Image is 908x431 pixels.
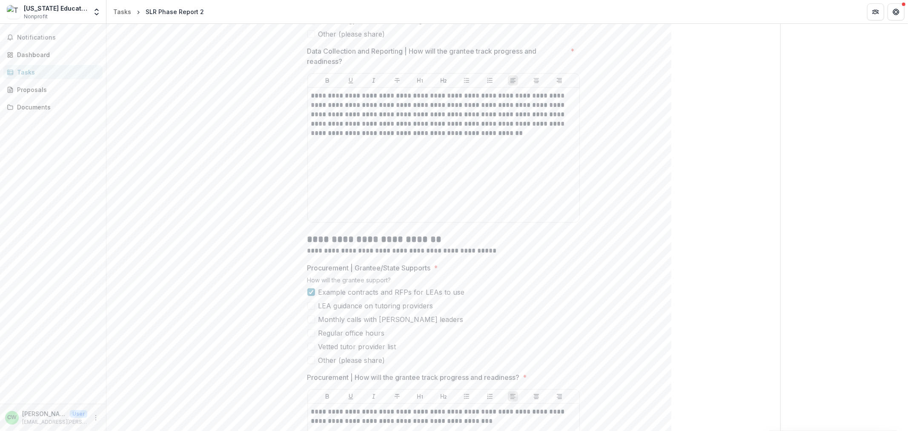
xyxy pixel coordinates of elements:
[318,314,464,325] span: Monthly calls with [PERSON_NAME] leaders
[554,75,564,86] button: Align Right
[307,46,567,66] p: Data Collection and Reporting | How will the grantee track progress and readiness?
[3,65,103,79] a: Tasks
[24,4,87,13] div: [US_STATE] Education Agency
[415,75,425,86] button: Heading 1
[392,75,402,86] button: Strike
[346,75,356,86] button: Underline
[3,31,103,44] button: Notifications
[17,68,96,77] div: Tasks
[369,391,379,402] button: Italicize
[415,391,425,402] button: Heading 1
[318,355,385,365] span: Other (please share)
[346,391,356,402] button: Underline
[888,3,905,20] button: Get Help
[70,410,87,418] p: User
[322,391,332,402] button: Bold
[554,391,564,402] button: Align Right
[369,75,379,86] button: Italicize
[392,391,402,402] button: Strike
[485,75,495,86] button: Ordered List
[7,5,20,19] img: Texas Education Agency
[318,328,385,338] span: Regular office hours
[17,34,99,41] span: Notifications
[438,75,449,86] button: Heading 2
[91,413,101,423] button: More
[307,263,431,273] p: Procurement | Grantee/State Supports
[438,391,449,402] button: Heading 2
[485,391,495,402] button: Ordered List
[113,7,131,16] div: Tasks
[110,6,207,18] nav: breadcrumb
[531,391,541,402] button: Align Center
[461,391,472,402] button: Bullet List
[318,342,396,352] span: Vetted tutor provider list
[24,13,48,20] span: Nonprofit
[22,418,87,426] p: [EMAIL_ADDRESS][PERSON_NAME][DOMAIN_NAME][US_STATE]
[110,6,135,18] a: Tasks
[7,415,17,420] div: Crysta Workman
[22,409,66,418] p: [PERSON_NAME]
[318,301,433,311] span: LEA guidance on tutoring providers
[3,48,103,62] a: Dashboard
[91,3,103,20] button: Open entity switcher
[508,391,518,402] button: Align Left
[867,3,884,20] button: Partners
[322,75,332,86] button: Bold
[461,75,472,86] button: Bullet List
[3,100,103,114] a: Documents
[307,372,520,382] p: Procurement | How will the grantee track progress and readiness?
[307,276,580,287] div: How will the grantee support?
[318,29,385,39] span: Other (please share)
[146,7,204,16] div: SLR Phase Report 2
[318,287,465,297] span: Example contracts and RFPs for LEAs to use
[508,75,518,86] button: Align Left
[531,75,541,86] button: Align Center
[17,103,96,112] div: Documents
[3,83,103,97] a: Proposals
[17,50,96,59] div: Dashboard
[17,85,96,94] div: Proposals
